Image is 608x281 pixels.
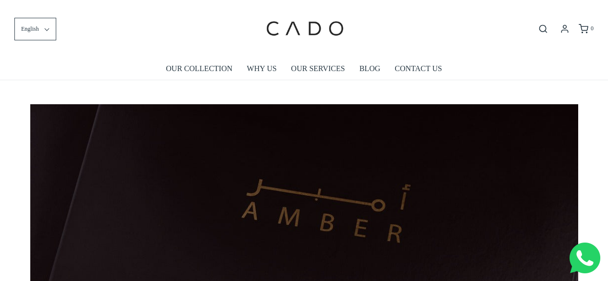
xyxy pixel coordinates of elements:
[578,24,594,34] a: 0
[591,25,594,32] span: 0
[570,243,600,273] img: Whatsapp
[360,58,381,80] a: BLOG
[395,58,442,80] a: CONTACT US
[263,7,345,50] img: cadogifting
[14,18,56,40] button: English
[21,24,39,34] span: English
[291,58,345,80] a: OUR SERVICES
[166,58,232,80] a: OUR COLLECTION
[534,24,552,34] button: Open search bar
[247,58,277,80] a: WHY US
